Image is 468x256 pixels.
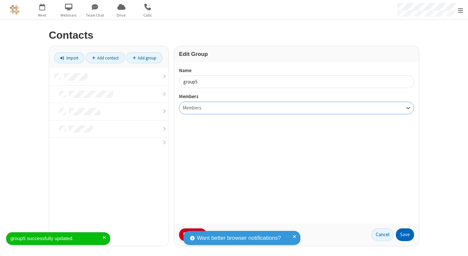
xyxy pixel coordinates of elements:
h3: Edit Group [179,51,414,57]
span: Team Chat [83,12,107,18]
iframe: Chat [452,239,463,251]
label: Members [179,93,414,100]
h2: Contacts [49,30,419,41]
div: group5 successfully updated. [10,235,103,242]
span: Calls [136,12,160,18]
a: Add group [126,52,162,63]
span: Want better browser notifications? [197,234,281,242]
a: Import [54,52,84,63]
input: Name [179,75,414,88]
label: Name [179,67,414,74]
a: Add contact [86,52,125,63]
button: Delete [179,228,207,241]
button: Save [396,228,414,241]
span: Meet [30,12,55,18]
span: Drive [109,12,134,18]
a: Cancel [371,228,394,241]
span: Webinars [57,12,81,18]
img: QA Selenium DO NOT DELETE OR CHANGE [10,5,19,15]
